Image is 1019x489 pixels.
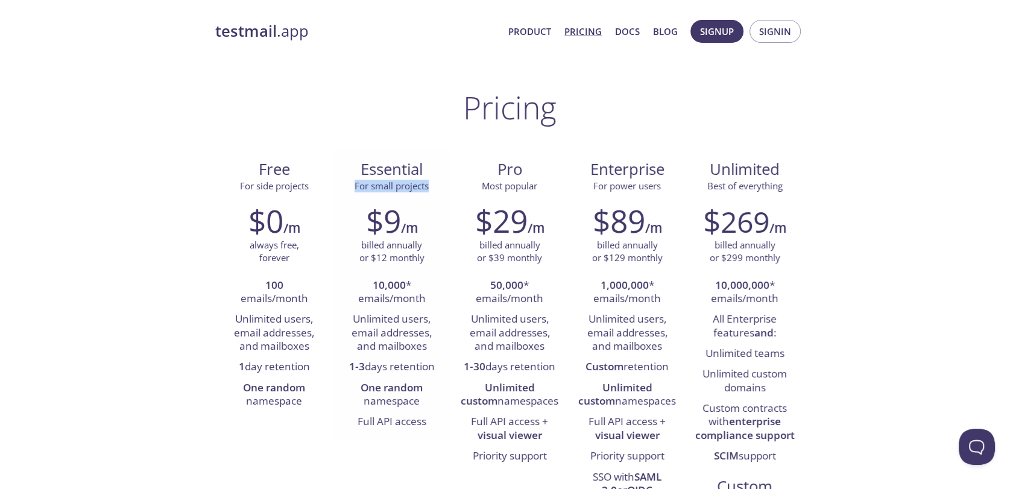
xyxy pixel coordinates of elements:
a: Docs [615,24,640,39]
h6: /m [769,218,786,238]
button: Signin [749,20,801,43]
a: Product [508,24,551,39]
li: * emails/month [459,276,559,310]
li: * emails/month [695,276,795,310]
li: Full API access [342,412,441,432]
li: * emails/month [342,276,441,310]
strong: 1-30 [464,359,485,373]
span: Enterprise [578,159,677,180]
li: Unlimited users, email addresses, and mailboxes [578,309,677,357]
span: For small projects [355,180,429,192]
p: always free, forever [250,239,299,265]
li: Unlimited users, email addresses, and mailboxes [459,309,559,357]
strong: 10,000 [373,278,406,292]
strong: visual viewer [478,428,542,442]
strong: Unlimited custom [461,380,535,408]
li: Priority support [459,446,559,467]
li: * emails/month [578,276,677,310]
strong: 1,000,000 [601,278,649,292]
strong: 1 [239,359,245,373]
li: namespaces [578,378,677,412]
strong: testmail [215,21,277,42]
span: Essential [342,159,441,180]
strong: enterprise compliance support [695,414,795,441]
span: 269 [721,202,769,241]
span: Best of everything [707,180,783,192]
li: Custom contracts with [695,399,795,446]
h6: /m [528,218,544,238]
iframe: Help Scout Beacon - Open [959,429,995,465]
li: retention [578,357,677,377]
li: All Enterprise features : [695,309,795,344]
li: days retention [459,357,559,377]
span: Unlimited [710,159,780,180]
span: Free [225,159,323,180]
p: billed annually or $299 monthly [710,239,780,265]
li: Full API access + [578,412,677,446]
span: Signup [700,24,734,39]
li: support [695,446,795,467]
strong: 10,000,000 [715,278,769,292]
li: Unlimited teams [695,344,795,364]
h2: $0 [248,203,283,239]
strong: 1-3 [349,359,365,373]
li: Full API access + [459,412,559,446]
h6: /m [401,218,418,238]
span: For side projects [240,180,309,192]
strong: SCIM [714,449,739,462]
a: Blog [653,24,678,39]
strong: Unlimited custom [578,380,652,408]
strong: visual viewer [595,428,660,442]
h6: /m [645,218,662,238]
strong: 100 [265,278,283,292]
h2: $89 [593,203,645,239]
li: Unlimited users, email addresses, and mailboxes [342,309,441,357]
strong: 50,000 [490,278,523,292]
p: billed annually or $39 monthly [477,239,542,265]
h1: Pricing [463,89,557,125]
li: Unlimited users, email addresses, and mailboxes [224,309,324,357]
li: Priority support [578,446,677,467]
a: Pricing [564,24,602,39]
span: Signin [759,24,791,39]
li: days retention [342,357,441,377]
h2: $29 [475,203,528,239]
strong: Custom [585,359,623,373]
li: emails/month [224,276,324,310]
li: namespace [224,378,324,412]
h2: $9 [366,203,401,239]
span: For power users [593,180,661,192]
li: Unlimited custom domains [695,364,795,399]
strong: and [754,326,774,339]
h2: $ [703,203,769,239]
span: Most popular [482,180,537,192]
p: billed annually or $129 monthly [592,239,663,265]
strong: One random [243,380,305,394]
button: Signup [690,20,743,43]
li: namespace [342,378,441,412]
li: day retention [224,357,324,377]
a: testmail.app [215,21,499,42]
strong: One random [361,380,423,394]
span: Pro [460,159,558,180]
li: namespaces [459,378,559,412]
h6: /m [283,218,300,238]
p: billed annually or $12 monthly [359,239,424,265]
